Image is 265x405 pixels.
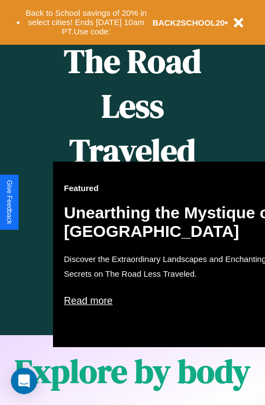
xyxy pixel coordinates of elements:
div: Open Intercom Messenger [11,368,37,394]
h1: The Road Less Traveled [53,39,212,174]
h1: Explore by body [15,349,250,394]
button: Back to School savings of 20% in select cities! Ends [DATE] 10am PT.Use code: [20,5,152,39]
div: Give Feedback [5,180,13,224]
b: BACK2SCHOOL20 [152,18,225,27]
